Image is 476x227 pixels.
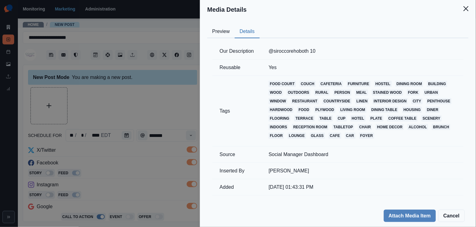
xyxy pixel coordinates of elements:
[261,179,464,196] td: [DATE] 01:43:31 PM
[212,147,261,163] td: Source
[333,89,352,96] a: person
[356,98,369,104] a: linen
[212,163,261,179] td: Inserted By
[207,25,235,38] button: Preview
[337,115,347,122] a: cup
[460,2,472,15] button: Close
[427,81,447,87] a: building
[319,115,333,122] a: table
[319,81,343,87] a: cafeteria
[212,43,261,60] td: Our Description
[261,43,464,60] td: @siroccorehoboth 10
[387,115,418,122] a: coffee table
[407,89,420,96] a: fork
[314,107,336,113] a: plywood
[323,98,352,104] a: countryside
[402,107,422,113] a: housing
[359,133,374,139] a: foyer
[347,81,371,87] a: furniture
[372,89,403,96] a: stained wood
[370,107,399,113] a: dining table
[269,89,283,96] a: wood
[269,115,291,122] a: flooring
[374,81,392,87] a: hostel
[396,81,424,87] a: dining room
[300,81,316,87] a: couch
[269,168,309,173] a: [PERSON_NAME]
[269,107,294,113] a: hardwood
[355,89,368,96] a: meal
[384,210,436,222] button: Attach Media Item
[291,98,319,104] a: restaurant
[314,89,330,96] a: rural
[212,179,261,196] td: Added
[212,60,261,76] td: Reusable
[287,89,311,96] a: outdoors
[438,210,465,222] button: Cancel
[432,124,450,130] a: brunch
[212,76,261,147] td: Tags
[269,151,456,158] p: Social Manager Dashboard
[288,133,306,139] a: lounge
[421,115,442,122] a: scenery
[292,124,329,130] a: reception room
[235,25,260,38] button: Details
[412,98,422,104] a: city
[408,124,428,130] a: alcohol
[345,133,356,139] a: car
[426,98,452,104] a: penthouse
[376,124,404,130] a: home decor
[373,98,408,104] a: interior design
[269,133,284,139] a: floor
[269,124,288,130] a: indoors
[332,124,355,130] a: tabletop
[369,115,384,122] a: plate
[297,107,311,113] a: food
[424,89,439,96] a: urban
[339,107,367,113] a: living room
[261,60,464,76] td: Yes
[351,115,366,122] a: hotel
[269,81,296,87] a: food court
[269,98,287,104] a: window
[329,133,341,139] a: cafe
[294,115,315,122] a: terrace
[310,133,325,139] a: glass
[358,124,372,130] a: chair
[426,107,440,113] a: diner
